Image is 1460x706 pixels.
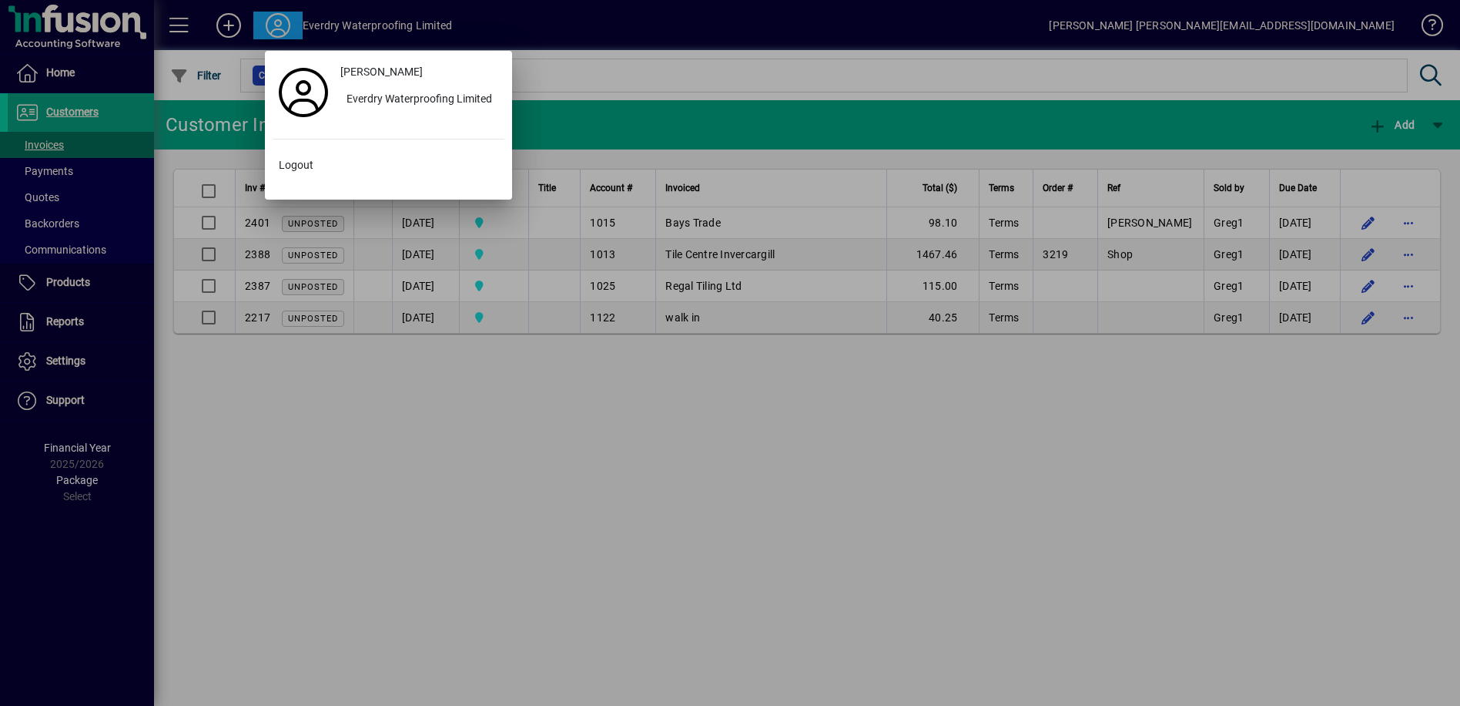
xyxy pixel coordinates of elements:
a: [PERSON_NAME] [334,59,504,86]
button: Logout [273,152,504,180]
span: [PERSON_NAME] [340,64,423,80]
button: Everdry Waterproofing Limited [334,86,504,114]
span: Logout [279,157,313,173]
a: Profile [273,79,334,106]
